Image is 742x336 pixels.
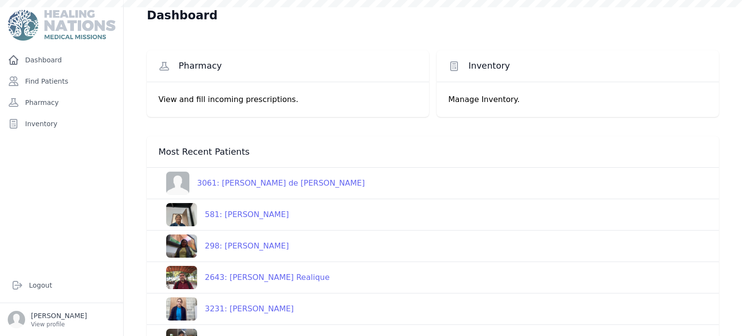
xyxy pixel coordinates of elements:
[166,297,197,321] img: AAAAJXRFWHRkYXRlOmNyZWF0ZQAyMDI0LTAxLTAyVDE4OjExOjMzKzAwOjAwVljLUgAAACV0RVh0ZGF0ZTptb2RpZnkAMjAyN...
[197,240,289,252] div: 298: [PERSON_NAME]
[4,93,119,112] a: Pharmacy
[158,172,365,195] a: 3061: [PERSON_NAME] de [PERSON_NAME]
[8,276,115,295] a: Logout
[158,266,329,289] a: 2643: [PERSON_NAME] Realique
[158,234,289,258] a: 298: [PERSON_NAME]
[197,272,329,283] div: 2643: [PERSON_NAME] Realique
[189,177,365,189] div: 3061: [PERSON_NAME] de [PERSON_NAME]
[437,50,719,117] a: Inventory Manage Inventory.
[4,72,119,91] a: Find Patients
[158,146,250,158] span: Most Recent Patients
[8,10,115,41] img: Medical Missions EMR
[8,311,115,328] a: [PERSON_NAME] View profile
[4,114,119,133] a: Inventory
[469,60,510,72] span: Inventory
[4,50,119,70] a: Dashboard
[147,8,217,23] h1: Dashboard
[166,203,197,226] img: B3REad0xz7hSAAAAJXRFWHRkYXRlOmNyZWF0ZQAyMDI1LTA2LTI0VDE0OjQzOjQyKzAwOjAwz0ka0wAAACV0RVh0ZGF0ZTptb...
[158,203,289,226] a: 581: [PERSON_NAME]
[31,311,87,321] p: [PERSON_NAME]
[158,297,294,321] a: 3231: [PERSON_NAME]
[158,94,417,105] p: View and fill incoming prescriptions.
[31,321,87,328] p: View profile
[197,209,289,220] div: 581: [PERSON_NAME]
[147,50,429,117] a: Pharmacy View and fill incoming prescriptions.
[166,266,197,289] img: w+3UisQcSTj9QAAACV0RVh0ZGF0ZTpjcmVhdGUAMjAyNC0wNi0yNFQxNTo1ODowNCswMDowMNsDuGEAAAAldEVYdGRhdGU6bW...
[197,303,294,315] div: 3231: [PERSON_NAME]
[179,60,222,72] span: Pharmacy
[166,172,189,195] img: person-242608b1a05df3501eefc295dc1bc67a.jpg
[166,234,197,258] img: JceOs9WK9x6u+X8AIg9hAu4nUkMAAAAldEVYdGRhdGU6Y3JlYXRlADIwMjMtMTItMjJUMDI6MDU6MzIrMDA6MDDozitkAAAAJ...
[448,94,707,105] p: Manage Inventory.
